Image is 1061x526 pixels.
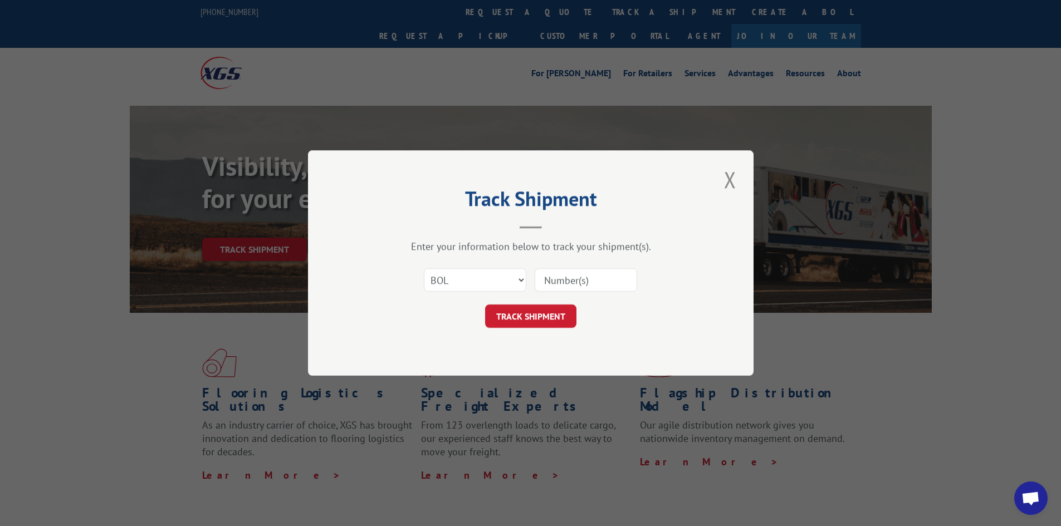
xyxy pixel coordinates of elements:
button: TRACK SHIPMENT [485,304,576,328]
div: Enter your information below to track your shipment(s). [364,240,698,253]
button: Close modal [721,164,740,195]
h2: Track Shipment [364,191,698,212]
input: Number(s) [535,268,637,292]
a: Open chat [1014,481,1048,515]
